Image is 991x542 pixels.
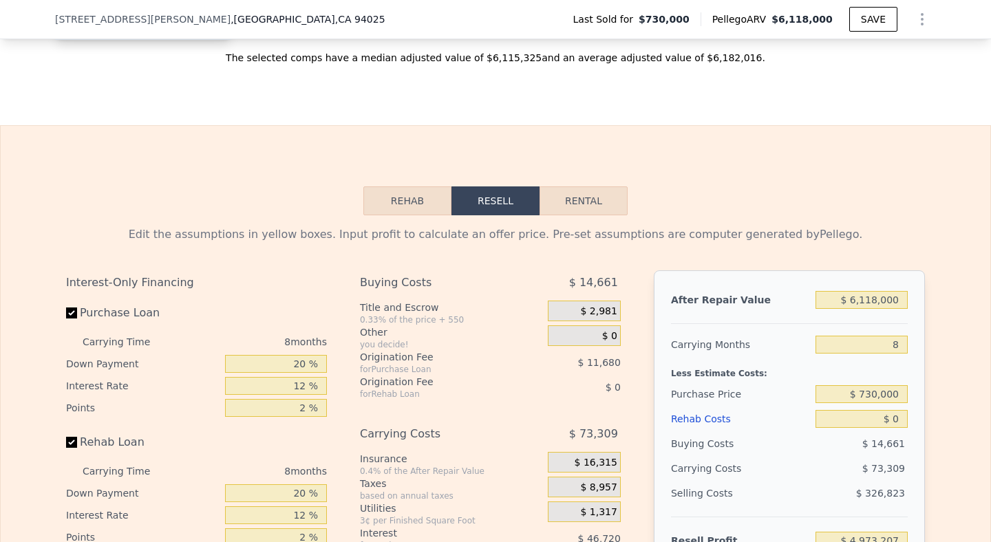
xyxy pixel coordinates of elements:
[360,314,542,325] div: 0.33% of the price + 550
[66,307,77,318] input: Purchase Loan
[580,305,617,318] span: $ 2,981
[55,12,231,26] span: [STREET_ADDRESS][PERSON_NAME]
[178,460,327,482] div: 8 months
[360,452,542,466] div: Insurance
[360,515,542,526] div: 3¢ per Finished Square Foot
[671,431,810,456] div: Buying Costs
[66,397,220,419] div: Points
[66,430,220,455] label: Rehab Loan
[856,488,905,499] span: $ 326,823
[862,438,905,449] span: $ 14,661
[360,375,513,389] div: Origination Fee
[360,325,542,339] div: Other
[671,332,810,357] div: Carrying Months
[671,481,810,506] div: Selling Costs
[602,330,617,343] span: $ 0
[360,270,513,295] div: Buying Costs
[83,460,172,482] div: Carrying Time
[712,12,772,26] span: Pellego ARV
[66,301,220,325] label: Purchase Loan
[671,456,757,481] div: Carrying Costs
[671,382,810,406] div: Purchase Price
[66,482,220,504] div: Down Payment
[360,350,513,364] div: Origination Fee
[360,422,513,446] div: Carrying Costs
[671,357,908,382] div: Less Estimate Costs:
[540,186,628,215] button: Rental
[66,504,220,526] div: Interest Rate
[575,457,617,469] span: $ 16,315
[606,382,621,393] span: $ 0
[569,422,618,446] span: $ 73,309
[360,501,542,515] div: Utilities
[862,463,905,474] span: $ 73,309
[66,270,327,295] div: Interest-Only Financing
[580,481,617,494] span: $ 8,957
[360,389,513,400] div: for Rehab Loan
[66,353,220,375] div: Down Payment
[451,186,540,215] button: Resell
[66,437,77,448] input: Rehab Loan
[363,186,451,215] button: Rehab
[360,490,542,501] div: based on annual taxes
[580,506,617,519] span: $ 1,317
[66,375,220,397] div: Interest Rate
[569,270,618,295] span: $ 14,661
[908,6,936,33] button: Show Options
[360,364,513,375] div: for Purchase Loan
[671,406,810,431] div: Rehab Costs
[671,288,810,312] div: After Repair Value
[639,12,690,26] span: $730,000
[771,14,833,25] span: $6,118,000
[231,12,385,26] span: , [GEOGRAPHIC_DATA]
[83,331,172,353] div: Carrying Time
[360,301,542,314] div: Title and Escrow
[360,466,542,477] div: 0.4% of the After Repair Value
[360,339,542,350] div: you decide!
[573,12,639,26] span: Last Sold for
[335,14,385,25] span: , CA 94025
[360,477,542,490] div: Taxes
[578,357,621,368] span: $ 11,680
[849,7,897,32] button: SAVE
[66,226,925,243] div: Edit the assumptions in yellow boxes. Input profit to calculate an offer price. Pre-set assumptio...
[55,40,936,65] div: The selected comps have a median adjusted value of $6,115,325 and an average adjusted value of $6...
[360,526,513,540] div: Interest
[178,331,327,353] div: 8 months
